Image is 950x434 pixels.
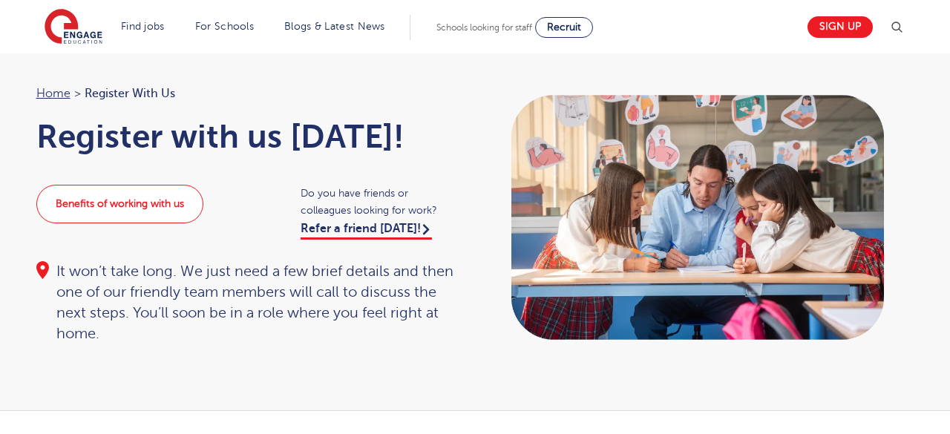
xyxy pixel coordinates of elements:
a: Find jobs [121,21,165,32]
a: Recruit [535,17,593,38]
a: Refer a friend [DATE]! [301,222,432,240]
span: Register with us [85,84,175,103]
nav: breadcrumb [36,84,461,103]
a: Blogs & Latest News [284,21,385,32]
a: For Schools [195,21,254,32]
a: Home [36,87,71,100]
span: Schools looking for staff [436,22,532,33]
a: Benefits of working with us [36,185,203,223]
span: > [74,87,81,100]
h1: Register with us [DATE]! [36,118,461,155]
span: Recruit [547,22,581,33]
div: It won’t take long. We just need a few brief details and then one of our friendly team members wi... [36,261,461,344]
a: Sign up [807,16,873,38]
span: Do you have friends or colleagues looking for work? [301,185,460,219]
img: Engage Education [45,9,102,46]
